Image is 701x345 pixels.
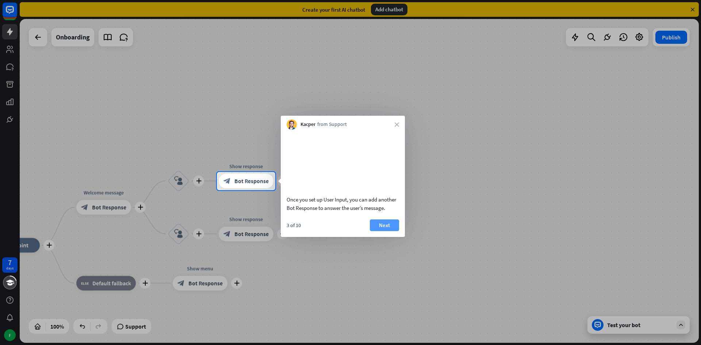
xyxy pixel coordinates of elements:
div: Once you set up User Input, you can add another Bot Response to answer the user’s message. [287,195,399,212]
span: Kacper [300,121,315,128]
i: block_bot_response [223,177,231,185]
div: 3 of 10 [287,222,301,229]
i: close [395,122,399,127]
span: from Support [317,121,347,128]
button: Next [370,219,399,231]
span: Bot Response [234,177,269,185]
